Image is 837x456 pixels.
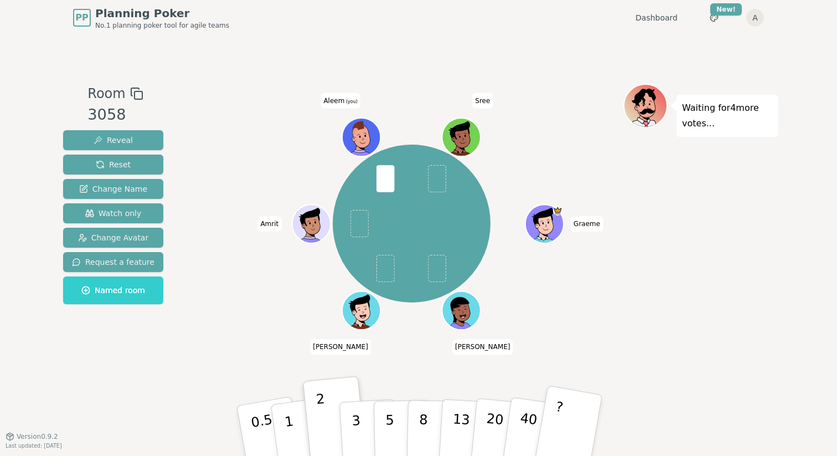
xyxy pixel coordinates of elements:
[87,84,125,104] span: Room
[63,228,163,248] button: Change Avatar
[75,11,88,24] span: PP
[17,432,58,441] span: Version 0.9.2
[87,104,143,126] div: 3058
[704,8,724,28] button: New!
[571,216,603,232] span: Click to change your name
[472,93,493,109] span: Click to change your name
[81,285,145,296] span: Named room
[63,130,163,150] button: Reveal
[635,12,678,23] a: Dashboard
[72,257,154,268] span: Request a feature
[746,9,764,27] button: A
[95,6,229,21] span: Planning Poker
[316,391,330,452] p: 2
[344,119,380,155] button: Click to change your avatar
[344,99,358,104] span: (you)
[94,135,133,146] span: Reveal
[257,216,281,232] span: Click to change your name
[452,339,513,355] span: Click to change your name
[96,159,131,170] span: Reset
[63,203,163,223] button: Watch only
[95,21,229,30] span: No.1 planning poker tool for agile teams
[6,432,58,441] button: Version0.9.2
[63,252,163,272] button: Request a feature
[553,206,562,215] span: Graeme is the host
[63,155,163,175] button: Reset
[63,179,163,199] button: Change Name
[710,3,742,16] div: New!
[310,339,371,355] span: Click to change your name
[73,6,229,30] a: PPPlanning PokerNo.1 planning poker tool for agile teams
[79,183,147,194] span: Change Name
[85,208,142,219] span: Watch only
[78,232,149,243] span: Change Avatar
[63,276,163,304] button: Named room
[682,100,773,131] p: Waiting for 4 more votes...
[6,443,62,449] span: Last updated: [DATE]
[321,93,360,109] span: Click to change your name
